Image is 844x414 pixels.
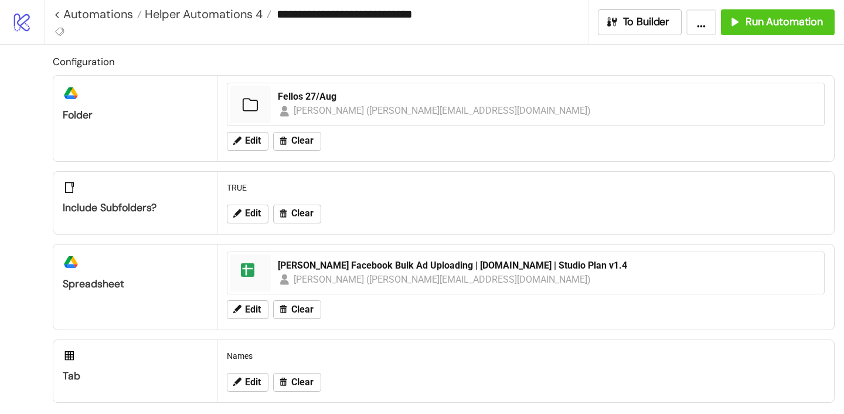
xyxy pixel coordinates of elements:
[273,132,321,151] button: Clear
[746,15,823,29] span: Run Automation
[721,9,835,35] button: Run Automation
[291,377,314,388] span: Clear
[291,135,314,146] span: Clear
[273,373,321,392] button: Clear
[273,300,321,319] button: Clear
[63,108,207,122] div: Folder
[222,177,829,199] div: TRUE
[63,277,207,291] div: Spreadsheet
[53,54,835,69] h2: Configuration
[245,135,261,146] span: Edit
[273,205,321,223] button: Clear
[227,205,268,223] button: Edit
[245,377,261,388] span: Edit
[291,208,314,219] span: Clear
[245,304,261,315] span: Edit
[291,304,314,315] span: Clear
[623,15,670,29] span: To Builder
[54,8,142,20] a: < Automations
[222,345,829,367] div: Names
[598,9,682,35] button: To Builder
[142,6,263,22] span: Helper Automations 4
[278,259,817,272] div: [PERSON_NAME] Facebook Bulk Ad Uploading | [DOMAIN_NAME] | Studio Plan v1.4
[294,272,591,287] div: [PERSON_NAME] ([PERSON_NAME][EMAIL_ADDRESS][DOMAIN_NAME])
[278,90,817,103] div: Fellos 27/Aug
[142,8,271,20] a: Helper Automations 4
[245,208,261,219] span: Edit
[63,201,207,215] div: Include subfolders?
[294,103,591,118] div: [PERSON_NAME] ([PERSON_NAME][EMAIL_ADDRESS][DOMAIN_NAME])
[227,300,268,319] button: Edit
[63,369,207,383] div: Tab
[227,132,268,151] button: Edit
[227,373,268,392] button: Edit
[686,9,716,35] button: ...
